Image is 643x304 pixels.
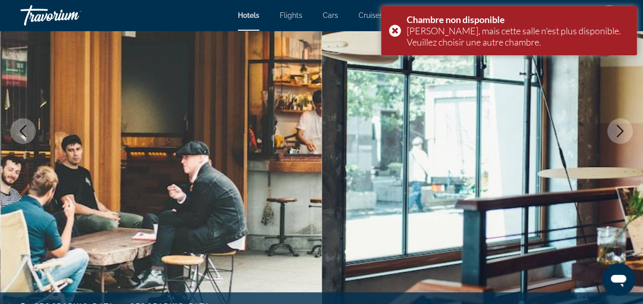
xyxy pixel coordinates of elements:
[407,25,629,48] div: Désolé, mais cette salle n'est plus disponible. Veuillez choisir une autre chambre.
[323,11,338,19] a: Cars
[20,2,123,29] a: Travorium
[280,11,302,19] a: Flights
[10,118,36,144] button: Previous image
[407,14,629,25] div: Chambre non disponible
[607,118,633,144] button: Next image
[359,11,383,19] a: Cruises
[596,5,623,26] button: User Menu
[602,263,635,296] iframe: Bouton de lancement de la fenêtre de messagerie
[238,11,259,19] a: Hotels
